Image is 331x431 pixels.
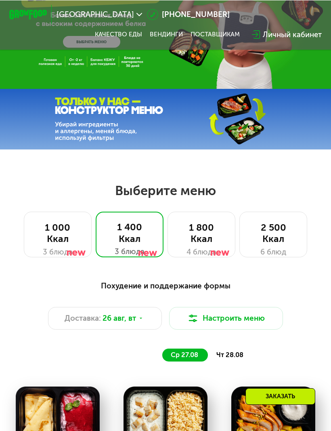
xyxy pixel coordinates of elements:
div: 1 000 Ккал [34,221,82,244]
span: чт 28.08 [216,351,243,358]
div: поставщикам [191,30,240,38]
div: 6 блюд [249,246,297,257]
div: Похудение и поддержание формы [11,280,320,291]
div: Заказать [245,388,315,404]
div: 1 400 Ккал [105,221,154,244]
span: ср 27.08 [171,351,198,358]
span: Доставка: [65,312,101,324]
a: [PHONE_NUMBER] [147,8,230,20]
span: 26 авг, вт [103,312,136,324]
div: 4 блюда [177,246,226,257]
button: Настроить меню [169,307,283,329]
div: 2 500 Ккал [249,221,297,244]
span: [GEOGRAPHIC_DATA] [57,11,134,18]
a: Качество еды [95,30,142,38]
h2: Выберите меню [30,182,301,198]
div: Личный кабинет [263,29,322,40]
div: 1 800 Ккал [177,221,226,244]
a: Вендинги [150,30,183,38]
div: 3 блюда [34,246,82,257]
div: 3 блюда [105,246,154,257]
